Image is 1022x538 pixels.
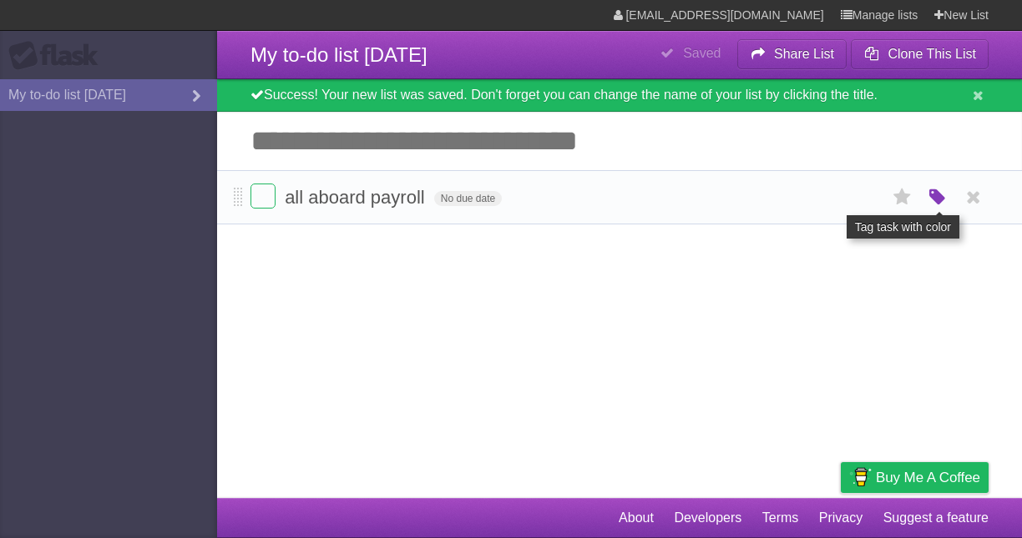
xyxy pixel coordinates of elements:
img: Buy me a coffee [849,463,872,491]
button: Clone This List [851,39,989,69]
a: Buy me a coffee [841,462,989,493]
b: Share List [774,47,834,61]
label: Star task [887,184,918,211]
a: Suggest a feature [883,502,989,534]
a: Privacy [819,502,863,534]
a: Developers [674,502,741,534]
span: My to-do list [DATE] [250,43,428,66]
b: Clone This List [888,47,976,61]
span: Buy me a coffee [876,463,980,492]
div: Success! Your new list was saved. Don't forget you can change the name of your list by clicking t... [217,79,1022,112]
span: No due date [434,191,502,206]
span: all aboard payroll [285,187,429,208]
button: Share List [737,39,847,69]
label: Done [250,184,276,209]
a: Terms [762,502,799,534]
a: About [619,502,654,534]
b: Saved [683,46,721,60]
div: Flask [8,41,109,71]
